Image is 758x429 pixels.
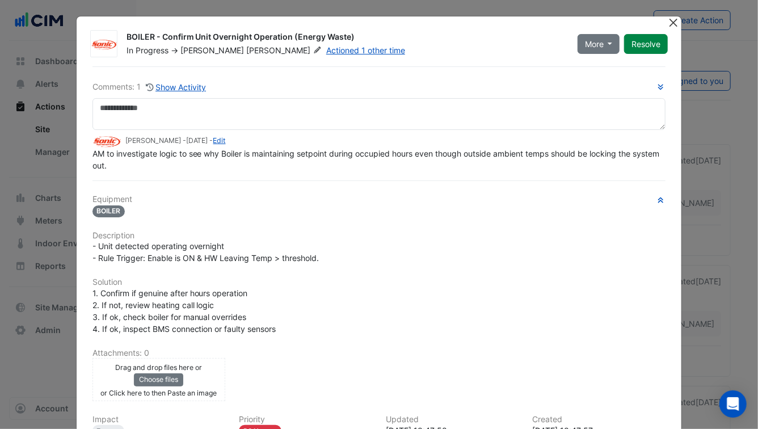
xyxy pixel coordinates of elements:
[134,373,183,386] button: Choose files
[585,38,604,50] span: More
[171,45,178,55] span: ->
[213,136,226,145] a: Edit
[326,45,405,55] a: Actioned 1 other time
[92,231,666,241] h6: Description
[667,16,679,28] button: Close
[533,415,666,424] h6: Created
[719,390,747,418] div: Open Intercom Messenger
[127,31,564,45] div: BOILER - Confirm Unit Overnight Operation (Energy Waste)
[239,415,372,424] h6: Priority
[125,136,226,146] small: [PERSON_NAME] - -
[92,195,666,204] h6: Equipment
[92,149,662,170] span: AM to investigate logic to see why Boiler is maintaining setpoint during occupied hours even thou...
[386,415,519,424] h6: Updated
[624,34,668,54] button: Resolve
[92,415,226,424] h6: Impact
[91,39,117,50] img: Sonic Automotive
[127,45,169,55] span: In Progress
[92,288,276,334] span: 1. Confirm if genuine after hours operation 2. If not, review heating call logic 3. If ok, check ...
[578,34,620,54] button: More
[92,205,125,217] span: BOILER
[92,348,666,358] h6: Attachments: 0
[92,241,319,263] span: - Unit detected operating overnight - Rule Trigger: Enable is ON & HW Leaving Temp > threshold.
[247,45,324,56] span: [PERSON_NAME]
[92,81,207,94] div: Comments: 1
[186,136,208,145] span: 2025-04-23 10:47:58
[92,135,121,148] img: Sonic Automotive
[180,45,245,55] span: [PERSON_NAME]
[100,389,217,397] small: or Click here to then Paste an image
[92,277,666,287] h6: Solution
[115,363,202,372] small: Drag and drop files here or
[145,81,207,94] button: Show Activity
